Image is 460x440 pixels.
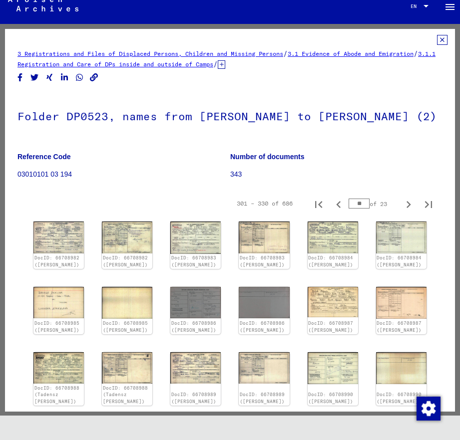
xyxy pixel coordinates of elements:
[414,49,418,58] span: /
[308,221,358,253] img: 001.jpg
[240,392,285,404] a: DocID: 66708989 ([PERSON_NAME])
[15,71,25,84] button: Share on Facebook
[288,50,414,57] a: 3.1 Evidence of Abode and Emigration
[411,3,422,9] span: EN
[349,199,399,209] div: of 23
[283,49,288,58] span: /
[34,385,79,404] a: DocID: 66708988 (Tadensz [PERSON_NAME])
[103,385,148,404] a: DocID: 66708988 (Tadensz [PERSON_NAME])
[308,320,353,333] a: DocID: 66708987 ([PERSON_NAME])
[74,71,85,84] button: Share on WhatsApp
[103,255,148,267] a: DocID: 66708982 ([PERSON_NAME])
[17,169,230,180] p: 03010101 03 194
[444,1,456,13] mat-icon: Side nav toggle icon
[17,153,71,161] b: Reference Code
[17,93,443,137] h1: Folder DP0523, names from [PERSON_NAME] to [PERSON_NAME] (2)
[102,352,152,384] img: 002.jpg
[171,320,216,333] a: DocID: 66708986 ([PERSON_NAME])
[34,255,79,267] a: DocID: 66708982 ([PERSON_NAME])
[308,255,353,267] a: DocID: 66708984 ([PERSON_NAME])
[29,71,40,84] button: Share on Twitter
[308,287,358,318] img: 001.jpg
[34,320,79,333] a: DocID: 66708985 ([PERSON_NAME])
[213,59,218,68] span: /
[170,287,221,318] img: 001.jpg
[240,320,285,333] a: DocID: 66708986 ([PERSON_NAME])
[308,352,358,384] img: 001.jpg
[239,221,289,253] img: 002.jpg
[377,320,422,333] a: DocID: 66708987 ([PERSON_NAME])
[240,255,285,267] a: DocID: 66708983 ([PERSON_NAME])
[230,169,443,180] p: 343
[239,287,289,318] img: 002.jpg
[308,392,353,404] a: DocID: 66708990 ([PERSON_NAME])
[89,71,99,84] button: Copy link
[239,352,289,384] img: 002.jpg
[329,194,349,214] button: Previous page
[237,199,293,208] div: 301 – 330 of 686
[230,153,305,161] b: Number of documents
[171,255,216,267] a: DocID: 66708983 ([PERSON_NAME])
[170,352,221,384] img: 001.jpg
[170,221,221,253] img: 001.jpg
[33,221,84,253] img: 001.jpg
[309,194,329,214] button: First page
[419,194,439,214] button: Last page
[59,71,70,84] button: Share on LinkedIn
[33,287,84,319] img: 001.jpg
[102,221,152,253] img: 002.jpg
[102,287,152,319] img: 002.jpg
[417,397,441,421] img: Change consent
[416,396,440,420] div: Change consent
[377,392,422,404] a: DocID: 66708990 ([PERSON_NAME])
[171,392,216,404] a: DocID: 66708989 ([PERSON_NAME])
[33,352,84,384] img: 001.jpg
[17,50,283,57] a: 3 Registrations and Files of Displaced Persons, Children and Missing Persons
[376,221,427,253] img: 002.jpg
[376,352,427,384] img: 002.jpg
[376,287,427,319] img: 002.jpg
[103,320,148,333] a: DocID: 66708985 ([PERSON_NAME])
[44,71,55,84] button: Share on Xing
[399,194,419,214] button: Next page
[377,255,422,267] a: DocID: 66708984 ([PERSON_NAME])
